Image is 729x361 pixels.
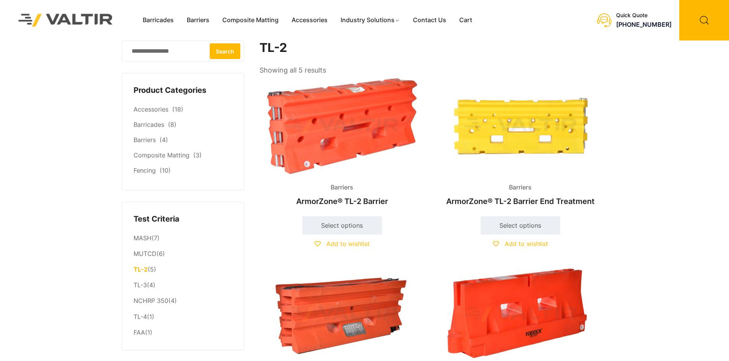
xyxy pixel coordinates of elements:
[134,262,232,278] li: (5)
[134,325,232,338] li: (1)
[302,216,382,235] a: Select options for “ArmorZone® TL-2 Barrier”
[326,240,370,248] span: Add to wishlist
[259,40,604,55] h1: TL-2
[134,136,156,144] a: Barriers
[216,15,285,26] a: Composite Matting
[259,64,326,77] p: Showing all 5 results
[134,230,232,246] li: (7)
[172,105,183,113] span: (18)
[136,15,180,26] a: Barricades
[438,193,603,210] h2: ArmorZone® TL-2 Barrier End Treatment
[160,136,168,144] span: (4)
[493,240,548,248] a: Add to wishlist
[134,250,157,257] a: MUTCD
[134,246,232,262] li: (6)
[406,15,453,26] a: Contact Us
[453,15,479,26] a: Cart
[503,182,537,193] span: Barriers
[285,15,334,26] a: Accessories
[134,234,152,242] a: MASH
[180,15,216,26] a: Barriers
[134,214,232,225] h4: Test Criteria
[438,76,603,210] a: BarriersArmorZone® TL-2 Barrier End Treatment
[134,297,168,304] a: NCHRP 350
[259,76,425,210] a: BarriersArmorZone® TL-2 Barrier
[616,12,672,19] div: Quick Quote
[334,15,406,26] a: Industry Solutions
[193,151,202,159] span: (3)
[160,167,171,174] span: (10)
[134,281,147,289] a: TL-3
[134,313,147,321] a: TL-4
[134,121,164,128] a: Barricades
[134,105,168,113] a: Accessories
[315,240,370,248] a: Add to wishlist
[481,216,560,235] a: Select options for “ArmorZone® TL-2 Barrier End Treatment”
[134,309,232,325] li: (1)
[134,167,156,174] a: Fencing
[505,240,548,248] span: Add to wishlist
[616,21,672,28] a: [PHONE_NUMBER]
[8,4,123,36] img: Valtir Rentals
[134,329,145,336] a: FAA
[134,293,232,309] li: (4)
[168,121,176,128] span: (8)
[325,182,359,193] span: Barriers
[134,85,232,96] h4: Product Categories
[259,193,425,210] h2: ArmorZone® TL-2 Barrier
[134,278,232,293] li: (4)
[134,151,189,159] a: Composite Matting
[134,265,148,273] a: TL-2
[210,43,240,59] button: Search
